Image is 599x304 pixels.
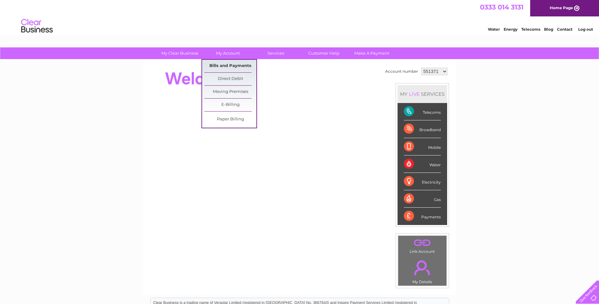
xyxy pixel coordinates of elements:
[557,27,572,32] a: Contact
[202,47,254,59] a: My Account
[204,86,256,98] a: Moving Premises
[404,190,441,208] div: Gas
[298,47,350,59] a: Customer Help
[578,27,593,32] a: Log out
[404,155,441,173] div: Water
[404,208,441,225] div: Payments
[404,103,441,120] div: Telecoms
[204,113,256,126] a: Paper Billing
[400,257,445,279] a: .
[521,27,540,32] a: Telecoms
[151,3,449,31] div: Clear Business is a trading name of Verastar Limited (registered in [GEOGRAPHIC_DATA] No. 3667643...
[488,27,500,32] a: Water
[250,47,302,59] a: Services
[346,47,398,59] a: Make A Payment
[404,138,441,155] div: Mobile
[404,173,441,190] div: Electricity
[400,237,445,248] a: .
[204,60,256,72] a: Bills and Payments
[398,255,447,286] td: My Details
[408,91,421,97] div: LIVE
[204,73,256,85] a: Direct Debit
[204,99,256,111] a: E-Billing
[384,66,420,77] td: Account number
[398,85,447,103] div: MY SERVICES
[404,120,441,138] div: Broadband
[398,235,447,255] td: Link Account
[154,47,206,59] a: My Clear Business
[504,27,518,32] a: Energy
[21,16,53,36] img: logo.png
[480,3,524,11] a: 0333 014 3131
[544,27,553,32] a: Blog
